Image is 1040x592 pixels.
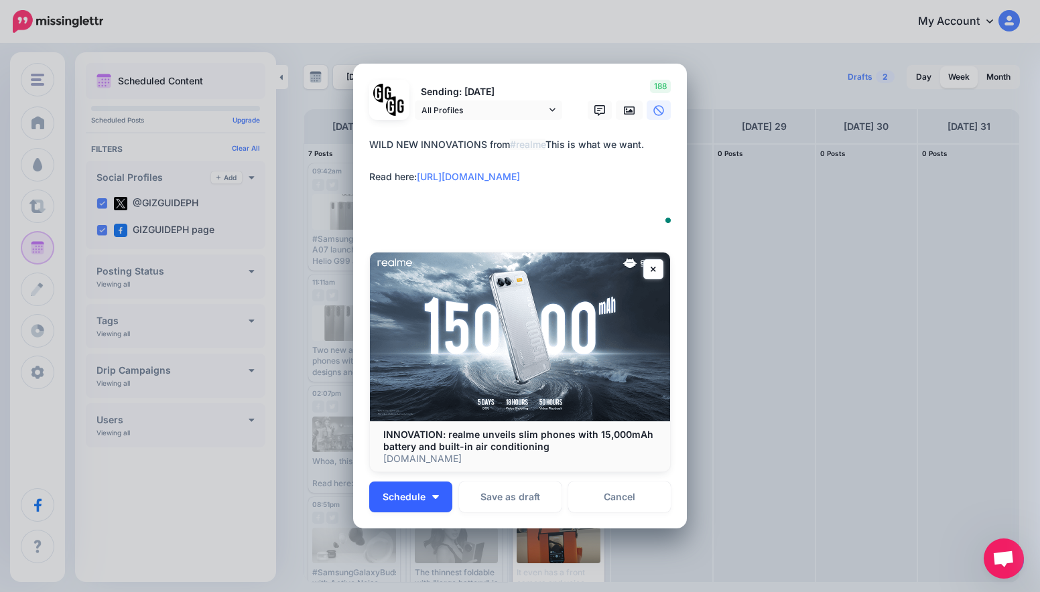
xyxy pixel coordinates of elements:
[383,492,426,502] span: Schedule
[369,137,677,233] textarea: To enrich screen reader interactions, please activate Accessibility in Grammarly extension settings
[432,495,439,499] img: arrow-down-white.png
[415,100,562,120] a: All Profiles
[383,429,653,452] b: INNOVATION: realme unveils slim phones with 15,000mAh battery and built-in air conditioning
[373,84,393,103] img: 353459792_649996473822713_4483302954317148903_n-bsa138318.png
[369,482,452,512] button: Schedule
[459,482,562,512] button: Save as draft
[386,96,405,116] img: JT5sWCfR-79925.png
[650,80,671,93] span: 188
[369,137,677,185] div: WILD NEW INNOVATIONS from This is what we want. Read here:
[370,252,670,421] img: INNOVATION: realme unveils slim phones with 15,000mAh battery and built-in air conditioning
[383,453,657,465] p: [DOMAIN_NAME]
[421,103,546,117] span: All Profiles
[415,84,562,100] p: Sending: [DATE]
[568,482,671,512] a: Cancel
